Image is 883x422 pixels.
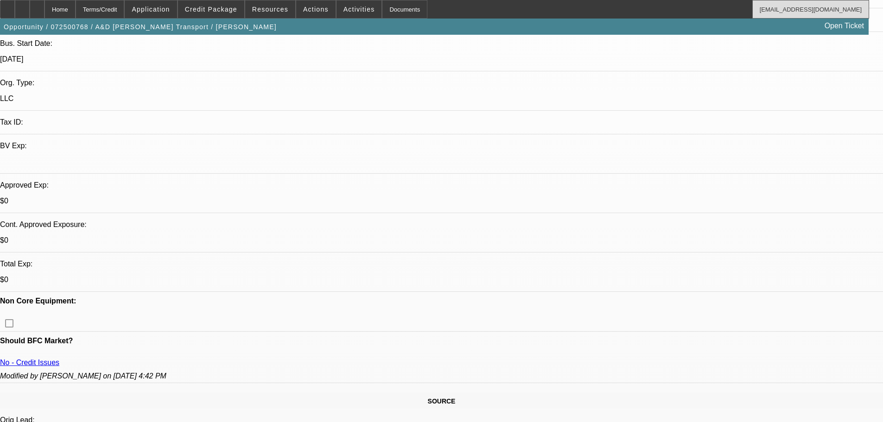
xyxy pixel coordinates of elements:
[132,6,170,13] span: Application
[4,23,277,31] span: Opportunity / 072500768 / A&D [PERSON_NAME] Transport / [PERSON_NAME]
[821,18,868,34] a: Open Ticket
[252,6,288,13] span: Resources
[296,0,336,18] button: Actions
[245,0,295,18] button: Resources
[303,6,329,13] span: Actions
[185,6,237,13] span: Credit Package
[428,397,456,405] span: SOURCE
[343,6,375,13] span: Activities
[337,0,382,18] button: Activities
[178,0,244,18] button: Credit Package
[125,0,177,18] button: Application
